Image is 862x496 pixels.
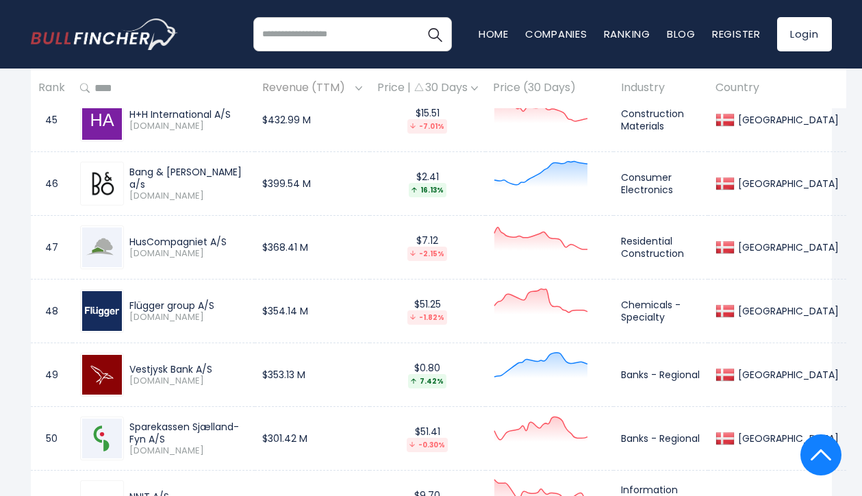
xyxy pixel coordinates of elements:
[377,298,478,325] div: $51.25
[31,407,73,471] td: 50
[613,152,708,216] td: Consumer Electronics
[129,421,247,445] div: Sparekassen Sjælland-Fyn A/S
[712,27,761,41] a: Register
[613,216,708,280] td: Residential Construction
[255,216,370,280] td: $368.41 M
[408,374,446,388] div: 7.42%
[31,69,73,109] th: Rank
[129,312,247,323] span: [DOMAIN_NAME]
[613,343,708,407] td: Banks - Regional
[129,190,247,202] span: [DOMAIN_NAME]
[735,177,839,190] div: [GEOGRAPHIC_DATA]
[31,18,178,50] a: Go to homepage
[31,88,73,152] td: 45
[31,280,73,343] td: 48
[735,241,839,253] div: [GEOGRAPHIC_DATA]
[667,27,696,41] a: Blog
[708,69,846,109] th: Country
[613,88,708,152] td: Construction Materials
[255,152,370,216] td: $399.54 M
[485,69,613,109] th: Price (30 Days)
[129,445,247,457] span: [DOMAIN_NAME]
[377,234,478,261] div: $7.12
[129,121,247,132] span: [DOMAIN_NAME]
[255,407,370,471] td: $301.42 M
[255,88,370,152] td: $432.99 M
[31,18,178,50] img: bullfincher logo
[613,69,708,109] th: Industry
[735,432,839,445] div: [GEOGRAPHIC_DATA]
[377,362,478,388] div: $0.80
[604,27,650,41] a: Ranking
[377,107,478,134] div: $15.51
[377,82,478,96] div: Price | 30 Days
[31,216,73,280] td: 47
[407,438,448,452] div: -0.30%
[82,164,122,203] img: BO.CO.png
[735,114,839,126] div: [GEOGRAPHIC_DATA]
[418,17,452,51] button: Search
[777,17,832,51] a: Login
[129,375,247,387] span: [DOMAIN_NAME]
[129,299,247,312] div: Flügger group A/S
[129,363,247,375] div: Vestjysk Bank A/S
[82,419,122,458] img: SPKSJF.CO.png
[82,291,122,331] img: FLUG-B.CO.png
[377,425,478,452] div: $51.41
[82,355,122,395] img: VJBA.CO.png
[129,236,247,248] div: HusCompagniet A/S
[407,310,447,325] div: -1.82%
[255,343,370,407] td: $353.13 M
[735,305,839,317] div: [GEOGRAPHIC_DATA]
[735,369,839,381] div: [GEOGRAPHIC_DATA]
[129,248,247,260] span: [DOMAIN_NAME]
[255,280,370,343] td: $354.14 M
[262,78,352,99] span: Revenue (TTM)
[407,247,447,261] div: -2.15%
[525,27,587,41] a: Companies
[377,171,478,197] div: $2.41
[613,407,708,471] td: Banks - Regional
[82,227,122,267] img: HUSCO.CO.png
[479,27,509,41] a: Home
[613,280,708,343] td: Chemicals - Specialty
[409,183,446,197] div: 16.13%
[31,152,73,216] td: 46
[31,343,73,407] td: 49
[129,166,247,190] div: Bang & [PERSON_NAME] a/s
[407,119,447,134] div: -7.01%
[129,108,247,121] div: H+H International A/S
